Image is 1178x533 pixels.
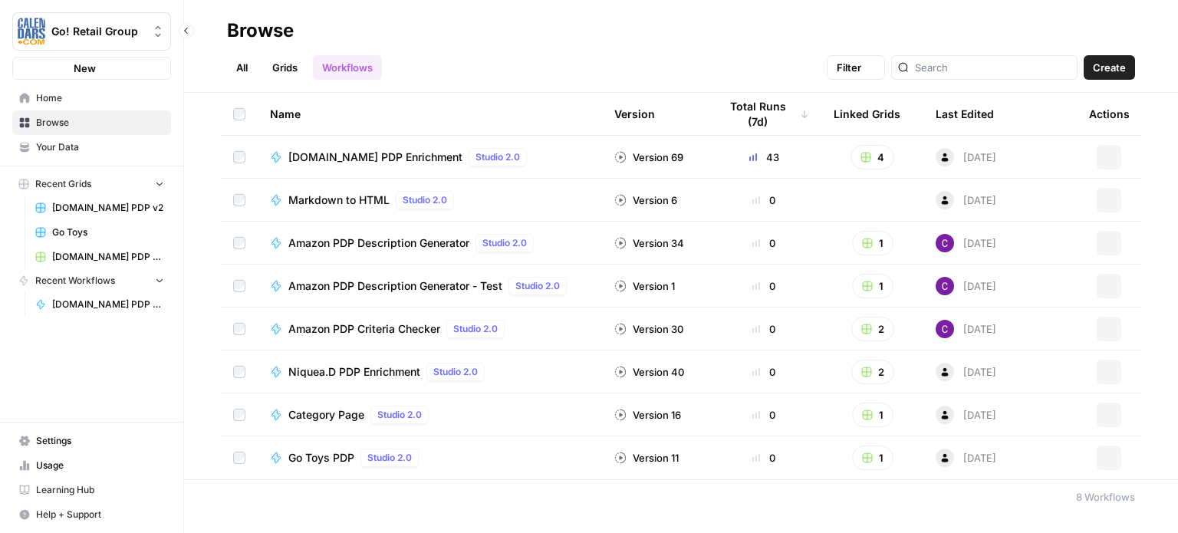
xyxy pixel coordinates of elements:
a: Go Toys PDPStudio 2.0 [270,449,590,467]
span: Recent Grids [35,177,91,191]
div: 8 Workflows [1076,489,1135,505]
span: Studio 2.0 [367,451,412,465]
div: Version 1 [614,278,675,294]
span: Settings [36,434,164,448]
span: [DOMAIN_NAME] PDP Enrichment [288,150,462,165]
div: Version 40 [614,364,684,380]
a: Browse [12,110,171,135]
span: Studio 2.0 [433,365,478,379]
span: Go Toys [52,225,164,239]
span: [DOMAIN_NAME] PDP v2 [52,201,164,215]
button: Help + Support [12,502,171,527]
a: [DOMAIN_NAME] PDP Enrichment Grid [28,245,171,269]
span: Niquea.D PDP Enrichment [288,364,420,380]
span: Amazon PDP Description Generator - Test [288,278,502,294]
a: Category PageStudio 2.0 [270,406,590,424]
a: Workflows [313,55,382,80]
span: Category Page [288,407,364,423]
div: 0 [719,192,809,208]
button: 1 [852,274,893,298]
div: Version 30 [614,321,683,337]
span: New [74,61,96,76]
span: [DOMAIN_NAME] PDP Enrichment Grid [52,250,164,264]
span: Help + Support [36,508,164,521]
span: Home [36,91,164,105]
div: [DATE] [936,363,996,381]
button: Recent Workflows [12,269,171,292]
div: 0 [719,407,809,423]
span: Your Data [36,140,164,154]
button: Filter [827,55,885,80]
button: Create [1084,55,1135,80]
img: Go! Retail Group Logo [18,18,45,45]
a: [DOMAIN_NAME] PDP Enrichment [28,292,171,317]
div: Total Runs (7d) [719,93,809,135]
div: 43 [719,150,809,165]
a: Learning Hub [12,478,171,502]
span: Recent Workflows [35,274,115,288]
img: pztarfhstn1c64xktqzc4g5rzd74 [936,234,954,252]
button: 1 [852,403,893,427]
input: Search [915,60,1071,75]
div: [DATE] [936,320,996,338]
button: Workspace: Go! Retail Group [12,12,171,51]
div: [DATE] [936,148,996,166]
img: pztarfhstn1c64xktqzc4g5rzd74 [936,277,954,295]
span: Studio 2.0 [482,236,527,250]
a: Amazon PDP Criteria CheckerStudio 2.0 [270,320,590,338]
a: All [227,55,257,80]
div: [DATE] [936,406,996,424]
div: Version [614,93,655,135]
div: Browse [227,18,294,43]
button: Recent Grids [12,173,171,196]
div: Actions [1089,93,1130,135]
div: [DATE] [936,234,996,252]
a: Amazon PDP Description GeneratorStudio 2.0 [270,234,590,252]
span: Markdown to HTML [288,192,390,208]
div: Version 11 [614,450,679,466]
div: 0 [719,364,809,380]
div: Version 6 [614,192,677,208]
span: Create [1093,60,1126,75]
span: Browse [36,116,164,130]
div: 0 [719,278,809,294]
div: Last Edited [936,93,994,135]
div: Version 34 [614,235,684,251]
a: [DOMAIN_NAME] PDP v2 [28,196,171,220]
span: [DOMAIN_NAME] PDP Enrichment [52,298,164,311]
a: [DOMAIN_NAME] PDP EnrichmentStudio 2.0 [270,148,590,166]
div: [DATE] [936,277,996,295]
div: 0 [719,235,809,251]
span: Go! Retail Group [51,24,144,39]
div: 0 [719,321,809,337]
button: 1 [852,231,893,255]
a: Grids [263,55,307,80]
div: Name [270,93,590,135]
span: Amazon PDP Criteria Checker [288,321,440,337]
span: Studio 2.0 [475,150,520,164]
img: pztarfhstn1c64xktqzc4g5rzd74 [936,320,954,338]
a: Go Toys [28,220,171,245]
span: Go Toys PDP [288,450,354,466]
button: 1 [852,446,893,470]
span: Studio 2.0 [453,322,498,336]
span: Amazon PDP Description Generator [288,235,469,251]
span: Usage [36,459,164,472]
div: [DATE] [936,191,996,209]
span: Studio 2.0 [377,408,422,422]
button: New [12,57,171,80]
div: Version 69 [614,150,683,165]
a: Your Data [12,135,171,160]
a: Home [12,86,171,110]
a: Amazon PDP Description Generator - TestStudio 2.0 [270,277,590,295]
span: Studio 2.0 [515,279,560,293]
button: 2 [851,360,894,384]
span: Filter [837,60,861,75]
div: 0 [719,450,809,466]
span: Studio 2.0 [403,193,447,207]
a: Markdown to HTMLStudio 2.0 [270,191,590,209]
a: Settings [12,429,171,453]
button: 2 [851,317,894,341]
div: Linked Grids [834,93,900,135]
div: [DATE] [936,449,996,467]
